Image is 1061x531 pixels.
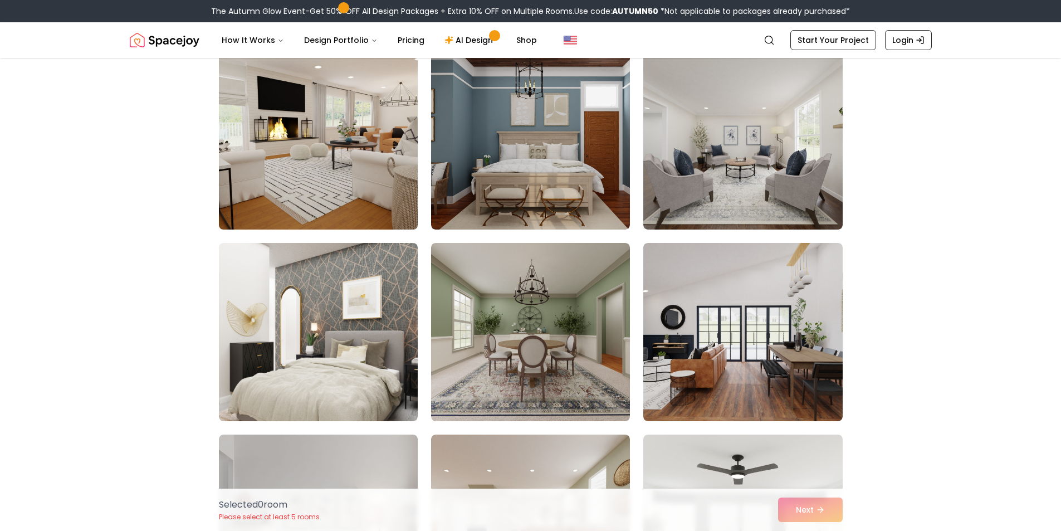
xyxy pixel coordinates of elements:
a: Start Your Project [790,30,876,50]
p: Please select at least 5 rooms [219,513,320,522]
img: Room room-16 [214,47,423,234]
p: Selected 0 room [219,498,320,511]
button: How It Works [213,29,293,51]
div: The Autumn Glow Event-Get 50% OFF All Design Packages + Extra 10% OFF on Multiple Rooms. [211,6,850,17]
nav: Global [130,22,932,58]
img: United States [564,33,577,47]
img: Room room-20 [431,243,630,421]
button: Design Portfolio [295,29,387,51]
span: *Not applicable to packages already purchased* [658,6,850,17]
a: AI Design [436,29,505,51]
a: Shop [507,29,546,51]
b: AUTUMN50 [612,6,658,17]
nav: Main [213,29,546,51]
img: Room room-19 [219,243,418,421]
span: Use code: [574,6,658,17]
img: Room room-21 [643,243,842,421]
a: Pricing [389,29,433,51]
a: Spacejoy [130,29,199,51]
img: Room room-17 [431,51,630,230]
a: Login [885,30,932,50]
img: Spacejoy Logo [130,29,199,51]
img: Room room-18 [643,51,842,230]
